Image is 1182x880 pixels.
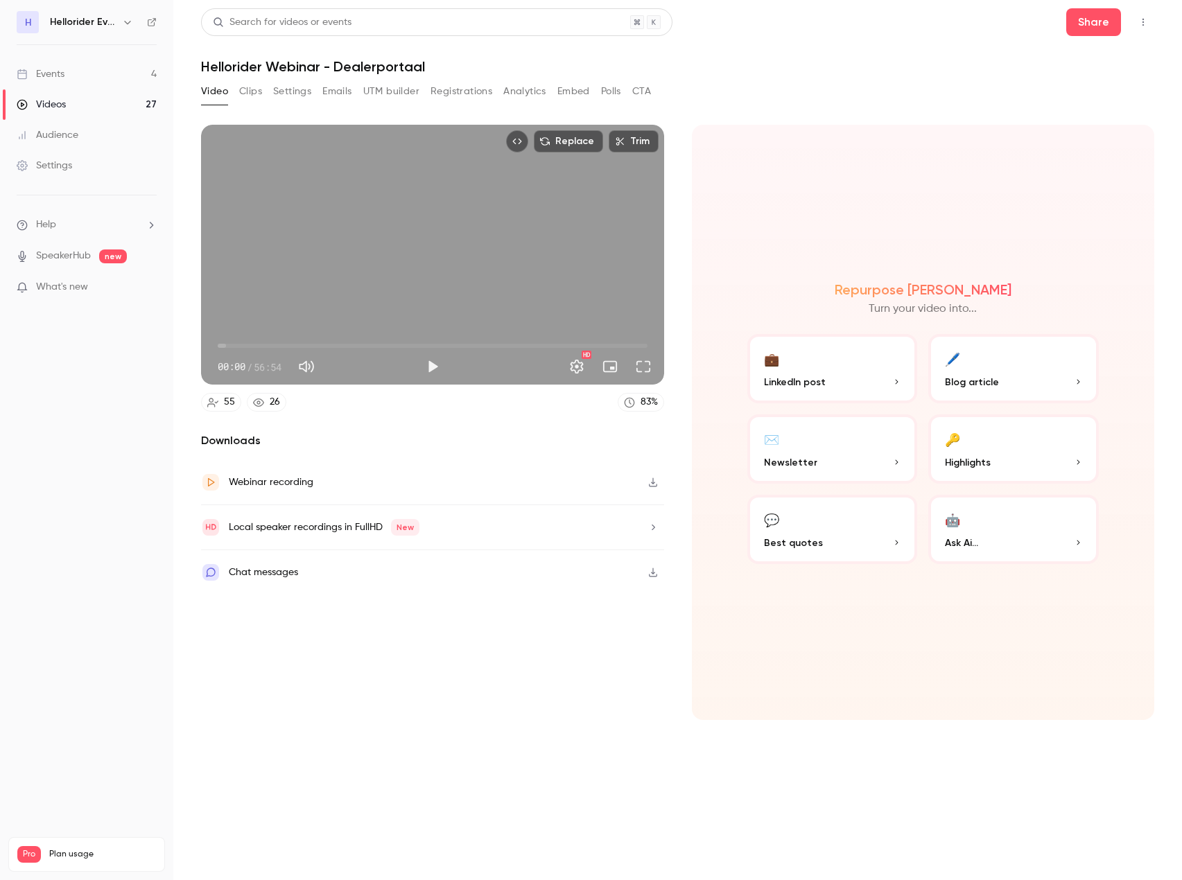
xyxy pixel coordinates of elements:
[764,428,779,450] div: ✉️
[229,519,419,536] div: Local speaker recordings in FullHD
[503,80,546,103] button: Analytics
[293,353,320,380] button: Mute
[17,159,72,173] div: Settings
[1132,11,1154,33] button: Top Bar Actions
[641,395,658,410] div: 83 %
[273,80,311,103] button: Settings
[36,280,88,294] span: What's new
[563,353,591,380] button: Settings
[945,348,960,369] div: 🖊️
[764,536,823,550] span: Best quotes
[945,509,960,530] div: 🤖
[50,15,116,29] h6: Hellorider Events
[17,846,41,863] span: Pro
[601,80,621,103] button: Polls
[747,334,918,403] button: 💼LinkedIn post
[945,428,960,450] div: 🔑
[835,281,1011,298] h2: Repurpose [PERSON_NAME]
[224,395,235,410] div: 55
[36,249,91,263] a: SpeakerHub
[928,334,1099,403] button: 🖊️Blog article
[928,414,1099,484] button: 🔑Highlights
[747,495,918,564] button: 💬Best quotes
[201,80,228,103] button: Video
[747,414,918,484] button: ✉️Newsletter
[17,67,64,81] div: Events
[229,564,298,581] div: Chat messages
[254,360,281,374] span: 56:54
[764,348,779,369] div: 💼
[431,80,492,103] button: Registrations
[17,128,78,142] div: Audience
[247,360,252,374] span: /
[391,519,419,536] span: New
[99,249,127,263] span: new
[140,281,157,294] iframe: Noticeable Trigger
[618,393,664,412] a: 83%
[419,353,446,380] button: Play
[506,130,528,152] button: Embed video
[218,360,245,374] span: 00:00
[764,375,826,389] span: LinkedIn post
[17,98,66,112] div: Videos
[557,80,590,103] button: Embed
[764,509,779,530] div: 💬
[534,130,603,152] button: Replace
[945,536,978,550] span: Ask Ai...
[928,495,1099,564] button: 🤖Ask Ai...
[201,393,241,412] a: 55
[1066,8,1121,36] button: Share
[201,432,664,449] h2: Downloads
[629,353,657,380] button: Full screen
[25,15,31,30] span: H
[201,58,1154,75] h1: Hellorider Webinar - Dealerportaal
[632,80,651,103] button: CTA
[945,375,999,389] span: Blog article
[363,80,419,103] button: UTM builder
[322,80,351,103] button: Emails
[213,15,351,30] div: Search for videos or events
[945,455,991,470] span: Highlights
[247,393,286,412] a: 26
[239,80,262,103] button: Clips
[218,360,281,374] div: 00:00
[17,218,157,232] li: help-dropdown-opener
[49,849,156,860] span: Plan usage
[229,474,313,491] div: Webinar recording
[36,218,56,232] span: Help
[596,353,624,380] button: Turn on miniplayer
[270,395,280,410] div: 26
[764,455,817,470] span: Newsletter
[609,130,659,152] button: Trim
[582,351,591,359] div: HD
[869,301,977,317] p: Turn your video into...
